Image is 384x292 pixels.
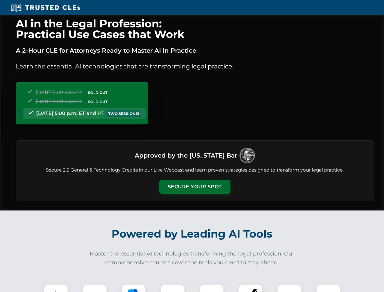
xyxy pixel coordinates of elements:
h2: Powered by Leading AI Tools [24,223,361,245]
h3: Approved by the [US_STATE] Bar [135,150,237,161]
h1: AI in the Legal Profession: Practical Use Cases that Work [16,18,374,40]
span: SOLD OUT [86,89,109,96]
img: Trusted CLEs [9,3,82,12]
button: Secure Your Spot [159,180,230,194]
p: Learn the essential AI technologies that are transforming legal practice. [16,61,374,71]
img: Logo [240,148,255,163]
span: [DATE] 5:00 p.m. ET [36,89,82,95]
span: SOLD OUT [86,99,109,105]
p: Secure 2.5 General & Technology Credits in our Live Webcast and learn proven strategies designed ... [23,167,366,174]
p: Master the essential AI technologies transforming the legal profession. Our comprehensive courses... [86,249,299,267]
span: [DATE] 5:00 p.m. ET [36,99,82,104]
p: A 2-Hour CLE for Attorneys Ready to Master AI in Practice [16,46,374,55]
